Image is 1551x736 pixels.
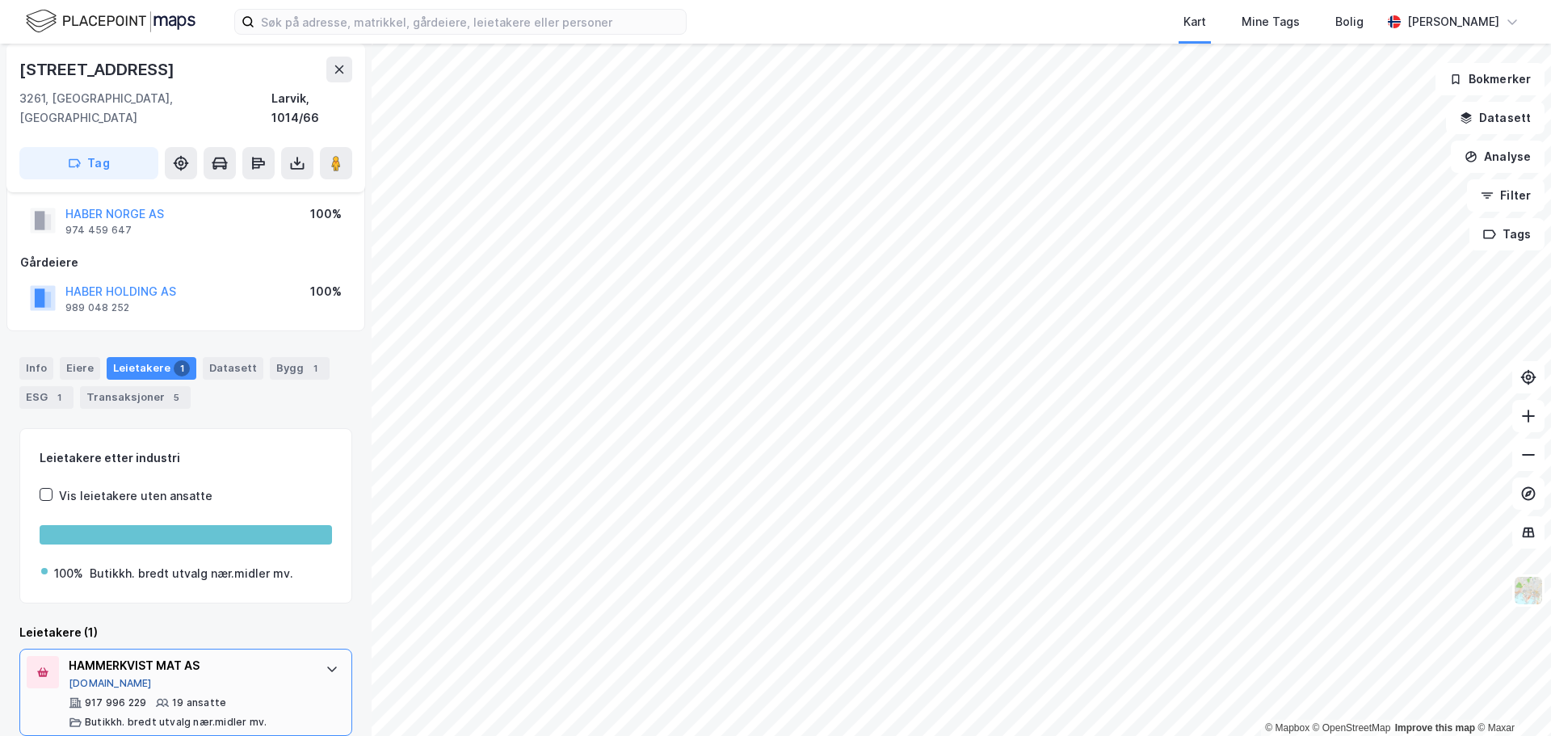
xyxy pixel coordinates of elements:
[19,57,178,82] div: [STREET_ADDRESS]
[1446,102,1545,134] button: Datasett
[69,656,309,675] div: HAMMERKVIST MAT AS
[20,253,351,272] div: Gårdeiere
[60,357,100,380] div: Eiere
[1335,12,1364,32] div: Bolig
[168,389,184,406] div: 5
[1470,658,1551,736] iframe: Chat Widget
[65,224,132,237] div: 974 459 647
[107,357,196,380] div: Leietakere
[85,696,146,709] div: 917 996 229
[1242,12,1300,32] div: Mine Tags
[90,564,293,583] div: Butikkh. bredt utvalg nær.midler mv.
[270,357,330,380] div: Bygg
[1407,12,1499,32] div: [PERSON_NAME]
[307,360,323,376] div: 1
[26,7,195,36] img: logo.f888ab2527a4732fd821a326f86c7f29.svg
[19,89,271,128] div: 3261, [GEOGRAPHIC_DATA], [GEOGRAPHIC_DATA]
[1435,63,1545,95] button: Bokmerker
[40,448,332,468] div: Leietakere etter industri
[19,147,158,179] button: Tag
[51,389,67,406] div: 1
[85,716,267,729] div: Butikkh. bredt utvalg nær.midler mv.
[174,360,190,376] div: 1
[59,486,212,506] div: Vis leietakere uten ansatte
[1183,12,1206,32] div: Kart
[1451,141,1545,173] button: Analyse
[271,89,352,128] div: Larvik, 1014/66
[1470,658,1551,736] div: Kontrollprogram for chat
[54,564,83,583] div: 100%
[254,10,686,34] input: Søk på adresse, matrikkel, gårdeiere, leietakere eller personer
[172,696,226,709] div: 19 ansatte
[19,386,74,409] div: ESG
[1513,575,1544,606] img: Z
[1313,722,1391,734] a: OpenStreetMap
[19,623,352,642] div: Leietakere (1)
[1395,722,1475,734] a: Improve this map
[203,357,263,380] div: Datasett
[69,677,152,690] button: [DOMAIN_NAME]
[310,204,342,224] div: 100%
[1265,722,1309,734] a: Mapbox
[310,282,342,301] div: 100%
[65,301,129,314] div: 989 048 252
[80,386,191,409] div: Transaksjoner
[19,357,53,380] div: Info
[1469,218,1545,250] button: Tags
[1467,179,1545,212] button: Filter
